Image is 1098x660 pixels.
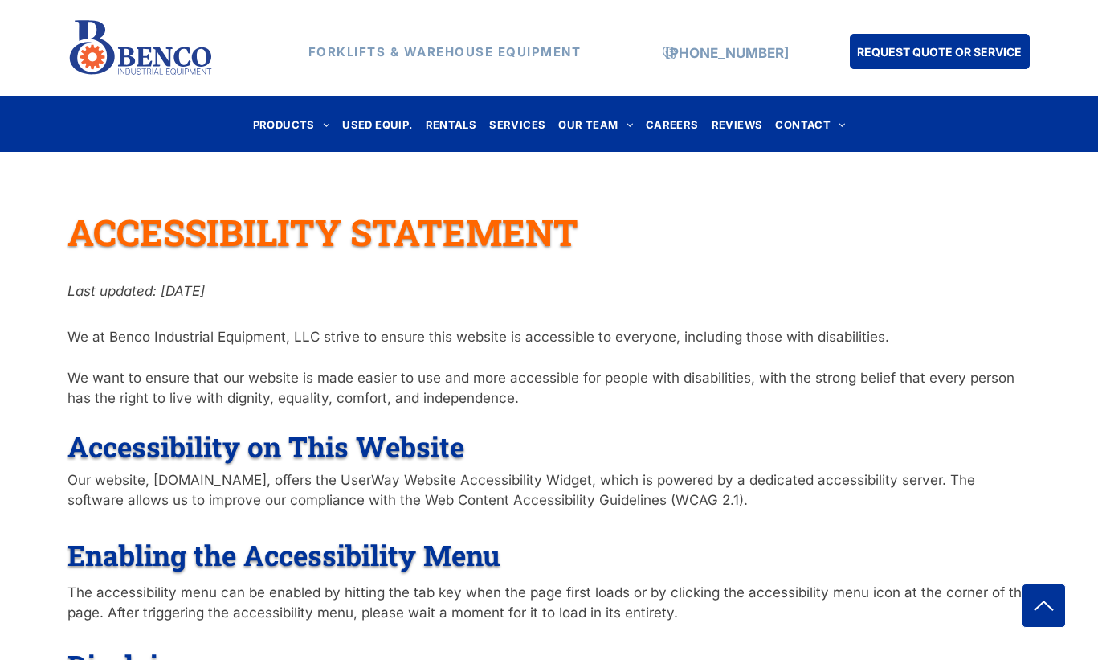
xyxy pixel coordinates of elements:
span: The accessibility menu can be enabled by hitting the tab key when the page first loads or by clic... [67,584,1030,621]
a: REQUEST QUOTE OR SERVICE [850,34,1030,69]
span: Last updated: [DATE] [67,283,205,299]
span: We want to ensure that our website is made easier to use and more accessible for people with disa... [67,370,1014,407]
strong: FORKLIFTS & WAREHOUSE EQUIPMENT [308,44,582,59]
a: SERVICES [483,113,552,135]
a: REVIEWS [705,113,769,135]
span: We at Benco Industrial Equipment, LLC strive to ensure this website is accessible to everyone, in... [67,329,889,345]
span: Enabling the Accessibility Menu [67,536,500,573]
span: Our website, [DOMAIN_NAME], offers the UserWay Website Accessibility Widget, which is powered by ... [67,472,975,509]
a: USED EQUIP. [336,113,418,135]
a: RENTALS [419,113,484,135]
a: OUR TEAM [552,113,639,135]
a: CONTACT [769,113,851,135]
span: Accessibility on This Website [67,428,464,465]
a: [PHONE_NUMBER] [665,45,789,61]
span: ACCESSIBILITY STATEMENT [67,208,578,256]
a: CAREERS [639,113,705,135]
span: REQUEST QUOTE OR SERVICE [857,37,1022,67]
a: PRODUCTS [247,113,337,135]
